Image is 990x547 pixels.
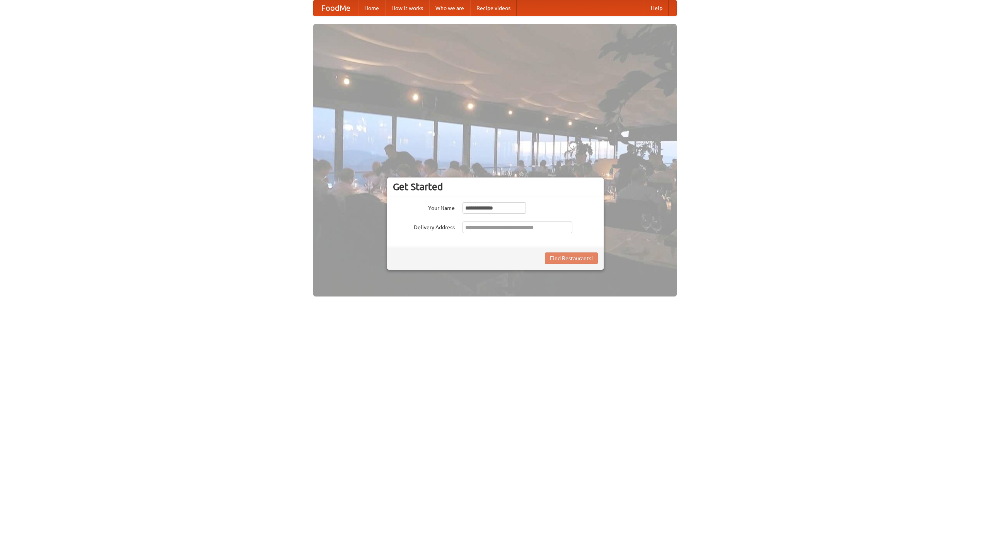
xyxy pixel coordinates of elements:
a: FoodMe [314,0,358,16]
a: Recipe videos [470,0,517,16]
label: Delivery Address [393,222,455,231]
a: Who we are [429,0,470,16]
label: Your Name [393,202,455,212]
button: Find Restaurants! [545,252,598,264]
a: Home [358,0,385,16]
h3: Get Started [393,181,598,193]
a: Help [645,0,669,16]
a: How it works [385,0,429,16]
